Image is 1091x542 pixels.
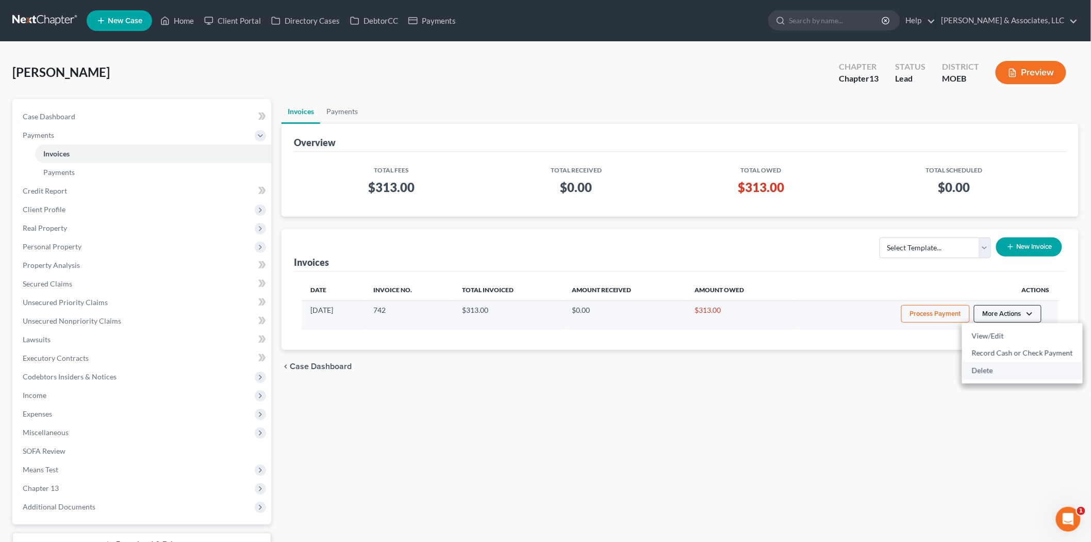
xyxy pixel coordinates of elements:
[895,61,925,73] div: Status
[792,280,1058,300] th: Actions
[23,279,72,288] span: Secured Claims
[14,107,271,126] a: Case Dashboard
[302,280,365,300] th: Date
[672,160,850,175] th: Total Owed
[962,323,1083,384] div: More Actions
[1077,507,1085,515] span: 1
[481,160,672,175] th: Total Received
[850,160,1058,175] th: Total Scheduled
[23,316,121,325] span: Unsecured Nonpriority Claims
[43,168,75,177] span: Payments
[14,256,271,275] a: Property Analysis
[942,73,979,85] div: MOEB
[901,305,970,323] button: Process Payment
[23,261,80,269] span: Property Analysis
[282,362,290,371] i: chevron_left
[310,179,472,196] h3: $313.00
[155,11,199,30] a: Home
[14,275,271,293] a: Secured Claims
[35,163,271,182] a: Payments
[23,372,117,381] span: Codebtors Insiders & Notices
[23,242,81,251] span: Personal Property
[23,502,95,511] span: Additional Documents
[686,280,792,300] th: Amount Owed
[996,237,1062,257] button: New Invoice
[23,112,75,121] span: Case Dashboard
[996,61,1066,84] button: Preview
[839,61,879,73] div: Chapter
[858,179,1050,196] h3: $0.00
[686,300,792,329] td: $313.00
[680,179,842,196] h3: $313.00
[14,442,271,460] a: SOFA Review
[564,280,686,300] th: Amount Received
[14,349,271,368] a: Executory Contracts
[302,160,481,175] th: Total Fees
[23,354,89,362] span: Executory Contracts
[23,205,65,214] span: Client Profile
[23,447,65,455] span: SOFA Review
[454,280,563,300] th: Total Invoiced
[320,99,364,124] a: Payments
[454,300,563,329] td: $313.00
[14,312,271,330] a: Unsecured Nonpriority Claims
[564,300,686,329] td: $0.00
[23,391,46,400] span: Income
[942,61,979,73] div: District
[282,362,352,371] button: chevron_left Case Dashboard
[789,11,883,30] input: Search by name...
[14,182,271,200] a: Credit Report
[14,293,271,312] a: Unsecured Priority Claims
[23,335,51,344] span: Lawsuits
[23,409,52,418] span: Expenses
[489,179,664,196] h3: $0.00
[974,305,1042,323] button: More Actions
[403,11,461,30] a: Payments
[901,11,935,30] a: Help
[365,280,454,300] th: Invoice No.
[43,149,70,158] span: Invoices
[108,17,142,25] span: New Case
[266,11,345,30] a: Directory Cases
[23,428,69,437] span: Miscellaneous
[23,484,59,492] span: Chapter 13
[23,465,58,474] span: Means Test
[302,300,365,329] td: [DATE]
[35,145,271,163] a: Invoices
[14,330,271,349] a: Lawsuits
[12,65,110,79] span: [PERSON_NAME]
[23,131,54,139] span: Payments
[294,136,336,149] div: Overview
[936,11,1078,30] a: [PERSON_NAME] & Associates, LLC
[282,99,320,124] a: Invoices
[290,362,352,371] span: Case Dashboard
[962,327,1083,345] a: View/Edit
[1056,507,1081,532] iframe: Intercom live chat
[199,11,266,30] a: Client Portal
[962,344,1083,362] a: Record Cash or Check Payment
[869,73,879,83] span: 13
[345,11,403,30] a: DebtorCC
[365,300,454,329] td: 742
[895,73,925,85] div: Lead
[962,362,1083,379] a: Delete
[23,298,108,307] span: Unsecured Priority Claims
[839,73,879,85] div: Chapter
[23,186,67,195] span: Credit Report
[294,256,329,268] div: Invoices
[23,224,67,232] span: Real Property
